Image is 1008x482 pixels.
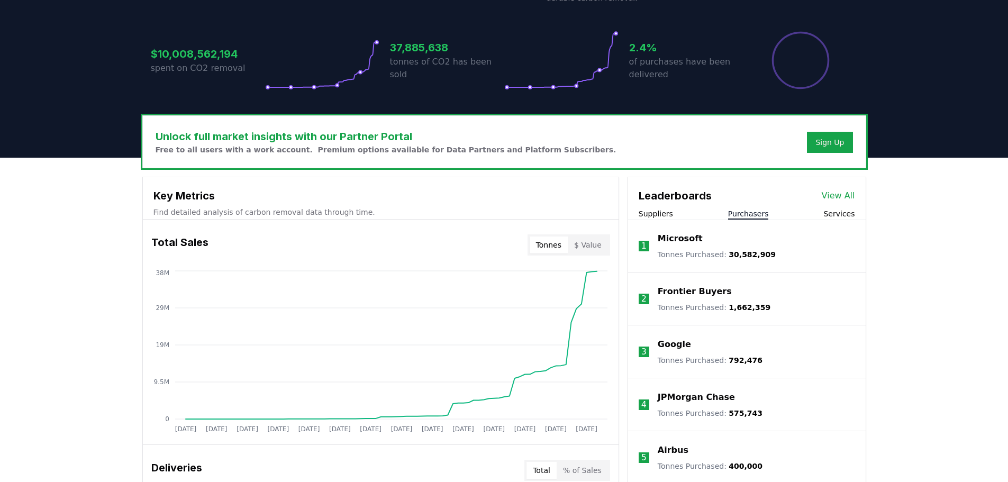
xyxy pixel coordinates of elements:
button: Purchasers [728,208,769,219]
tspan: [DATE] [452,425,474,433]
p: Find detailed analysis of carbon removal data through time. [153,207,608,217]
p: Tonnes Purchased : [658,249,776,260]
button: Suppliers [639,208,673,219]
p: Tonnes Purchased : [658,355,762,366]
p: 2 [641,293,647,305]
span: 1,662,359 [729,303,770,312]
tspan: [DATE] [514,425,535,433]
tspan: 0 [165,415,169,423]
p: Tonnes Purchased : [658,408,762,419]
a: Microsoft [658,232,703,245]
h3: Total Sales [151,234,208,256]
tspan: 9.5M [153,378,169,386]
p: tonnes of CO2 has been sold [390,56,504,81]
tspan: [DATE] [175,425,196,433]
tspan: 29M [156,304,169,312]
p: 5 [641,451,647,464]
p: of purchases have been delivered [629,56,743,81]
a: Sign Up [815,137,844,148]
span: 30,582,909 [729,250,776,259]
tspan: 19M [156,341,169,349]
p: Tonnes Purchased : [658,461,762,471]
tspan: [DATE] [329,425,351,433]
tspan: 38M [156,269,169,277]
h3: Leaderboards [639,188,712,204]
button: Total [526,462,557,479]
a: JPMorgan Chase [658,391,735,404]
h3: Deliveries [151,460,202,481]
tspan: [DATE] [545,425,567,433]
tspan: [DATE] [483,425,505,433]
button: Tonnes [530,237,568,253]
a: Google [658,338,691,351]
tspan: [DATE] [360,425,382,433]
tspan: [DATE] [298,425,320,433]
tspan: [DATE] [576,425,597,433]
button: % of Sales [557,462,608,479]
tspan: [DATE] [205,425,227,433]
p: Tonnes Purchased : [658,302,770,313]
p: spent on CO2 removal [151,62,265,75]
tspan: [DATE] [391,425,412,433]
p: 1 [641,240,647,252]
p: Free to all users with a work account. Premium options available for Data Partners and Platform S... [156,144,616,155]
button: Services [823,208,855,219]
button: Sign Up [807,132,852,153]
a: Frontier Buyers [658,285,732,298]
a: Airbus [658,444,688,457]
h3: 2.4% [629,40,743,56]
span: 400,000 [729,462,762,470]
p: 4 [641,398,647,411]
h3: $10,008,562,194 [151,46,265,62]
span: 575,743 [729,409,762,417]
p: 3 [641,345,647,358]
h3: Unlock full market insights with our Partner Portal [156,129,616,144]
tspan: [DATE] [237,425,258,433]
h3: 37,885,638 [390,40,504,56]
a: View All [822,189,855,202]
tspan: [DATE] [267,425,289,433]
tspan: [DATE] [421,425,443,433]
button: $ Value [568,237,608,253]
span: 792,476 [729,356,762,365]
div: Percentage of sales delivered [771,31,830,90]
h3: Key Metrics [153,188,608,204]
